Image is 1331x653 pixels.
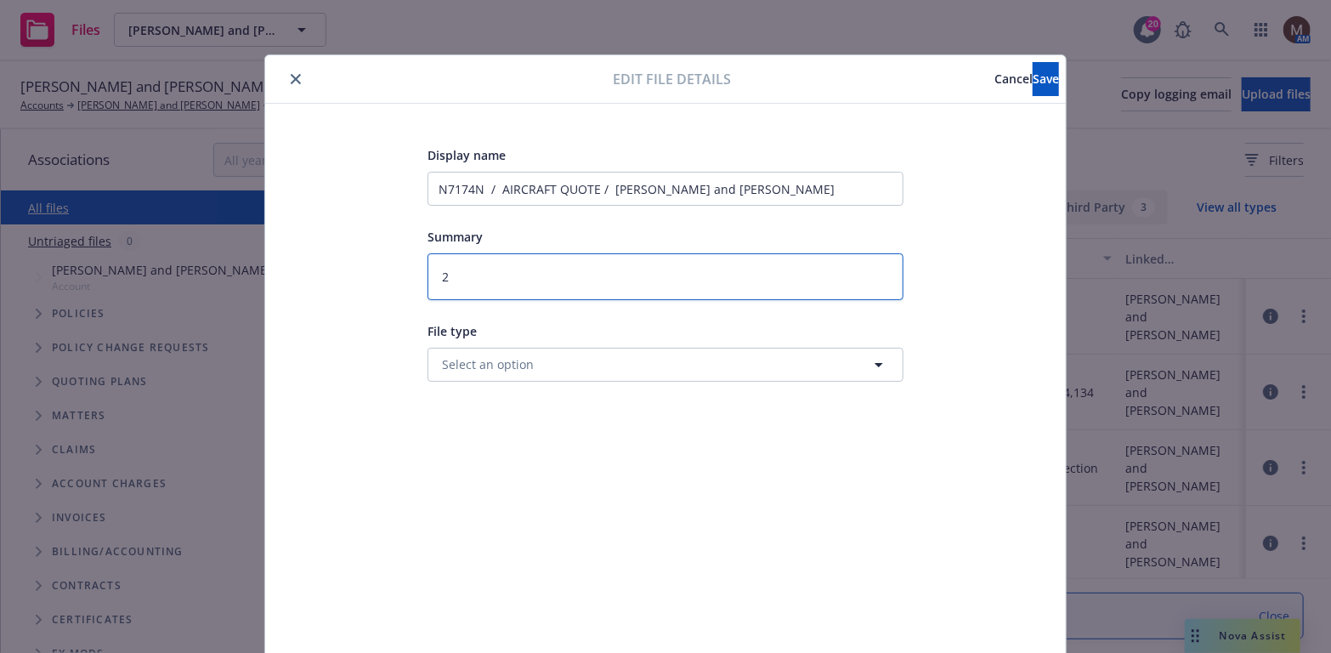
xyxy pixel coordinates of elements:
[994,71,1033,87] span: Cancel
[428,253,903,300] textarea: 2
[614,69,732,89] span: Edit file details
[1033,71,1059,87] span: Save
[428,229,483,245] span: Summary
[428,348,903,382] button: Select an option
[1033,62,1059,96] button: Save
[286,69,306,89] button: close
[428,147,506,163] span: Display name
[428,172,903,206] input: Add display name here
[442,355,534,373] span: Select an option
[994,62,1033,96] button: Cancel
[428,323,477,339] span: File type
